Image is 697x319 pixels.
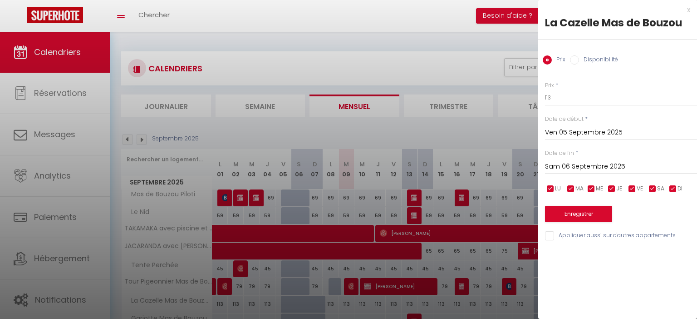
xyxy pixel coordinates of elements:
[552,55,565,65] label: Prix
[575,184,584,193] span: MA
[545,81,554,90] label: Prix
[545,206,612,222] button: Enregistrer
[596,184,603,193] span: ME
[657,184,664,193] span: SA
[579,55,618,65] label: Disponibilité
[545,115,584,124] label: Date de début
[637,184,643,193] span: VE
[538,5,690,15] div: x
[545,149,574,158] label: Date de fin
[616,184,622,193] span: JE
[7,4,34,31] button: Ouvrir le widget de chat LiveChat
[555,184,561,193] span: LU
[677,184,682,193] span: DI
[545,15,690,30] div: La Cazelle Mas de Bouzou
